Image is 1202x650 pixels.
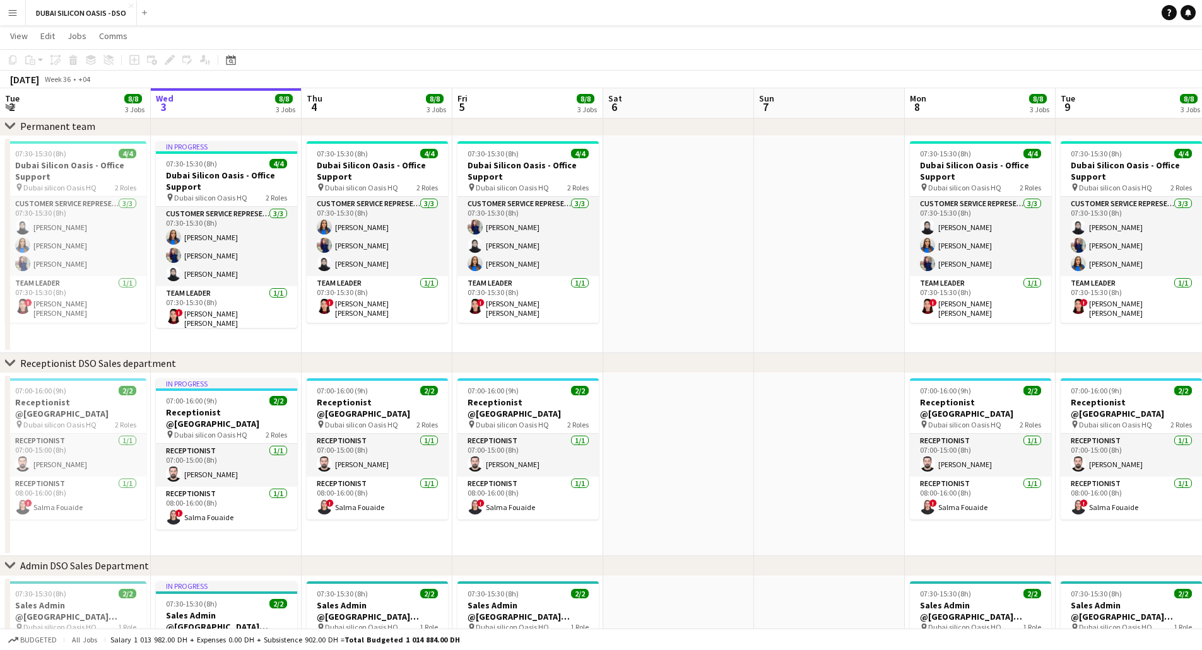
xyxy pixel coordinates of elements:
[427,105,446,114] div: 3 Jobs
[26,1,137,25] button: DUBAI SILICON OASIS - DSO
[477,499,485,507] span: !
[307,477,448,519] app-card-role: Receptionist1/108:00-16:00 (8h)!Salma Fouaide
[62,28,91,44] a: Jobs
[174,430,247,439] span: Dubai silicon Oasis HQ
[5,378,146,519] app-job-card: 07:00-16:00 (9h)2/2Receptionist @[GEOGRAPHIC_DATA] Dubai silicon Oasis HQ2 RolesReceptionist1/107...
[1180,94,1198,103] span: 8/8
[457,378,599,519] app-job-card: 07:00-16:00 (9h)2/2Receptionist @[GEOGRAPHIC_DATA] Dubai silicon Oasis HQ2 RolesReceptionist1/107...
[25,299,32,306] span: !
[929,499,937,507] span: !
[125,105,144,114] div: 3 Jobs
[420,589,438,598] span: 2/2
[156,286,297,333] app-card-role: Team Leader1/107:30-15:30 (8h)![PERSON_NAME] [PERSON_NAME]
[1061,378,1202,519] div: 07:00-16:00 (9h)2/2Receptionist @[GEOGRAPHIC_DATA] Dubai silicon Oasis HQ2 RolesReceptionist1/107...
[156,141,297,151] div: In progress
[5,276,146,323] app-card-role: Team Leader1/107:30-15:30 (8h)![PERSON_NAME] [PERSON_NAME]
[23,183,97,192] span: Dubai silicon Oasis HQ
[606,100,622,114] span: 6
[156,444,297,487] app-card-role: Receptionist1/107:00-15:00 (8h)[PERSON_NAME]
[78,74,90,84] div: +04
[1023,386,1041,395] span: 2/2
[175,509,183,517] span: !
[110,635,460,644] div: Salary 1 013 982.00 DH + Expenses 0.00 DH + Subsistence 902.00 DH =
[307,93,322,104] span: Thu
[269,396,287,405] span: 2/2
[23,420,97,429] span: Dubai silicon Oasis HQ
[1079,183,1152,192] span: Dubai silicon Oasis HQ
[35,28,60,44] a: Edit
[5,477,146,519] app-card-role: Receptionist1/108:00-16:00 (8h)!Salma Fouaide
[1061,276,1202,323] app-card-role: Team Leader1/107:30-15:30 (8h)![PERSON_NAME] [PERSON_NAME]
[317,149,368,158] span: 07:30-15:30 (8h)
[15,149,66,158] span: 07:30-15:30 (8h)
[156,407,297,429] h3: Receptionist @[GEOGRAPHIC_DATA]
[1079,420,1152,429] span: Dubai silicon Oasis HQ
[175,309,183,316] span: !
[910,378,1051,519] app-job-card: 07:00-16:00 (9h)2/2Receptionist @[GEOGRAPHIC_DATA] Dubai silicon Oasis HQ2 RolesReceptionist1/107...
[908,100,926,114] span: 8
[910,141,1051,323] app-job-card: 07:30-15:30 (8h)4/4Dubai Silicon Oasis - Office Support Dubai silicon Oasis HQ2 RolesCustomer Ser...
[757,100,774,114] span: 7
[468,386,519,395] span: 07:00-16:00 (9h)
[1079,622,1152,632] span: Dubai silicon Oasis HQ
[42,74,73,84] span: Week 36
[457,93,468,104] span: Fri
[1061,434,1202,477] app-card-role: Receptionist1/107:00-15:00 (8h)[PERSON_NAME]
[326,499,334,507] span: !
[577,105,597,114] div: 3 Jobs
[325,420,398,429] span: Dubai silicon Oasis HQ
[420,386,438,395] span: 2/2
[608,93,622,104] span: Sat
[156,170,297,192] h3: Dubai Silicon Oasis - Office Support
[759,93,774,104] span: Sun
[1020,183,1041,192] span: 2 Roles
[457,477,599,519] app-card-role: Receptionist1/108:00-16:00 (8h)!Salma Fouaide
[23,622,97,632] span: Dubai silicon Oasis HQ
[1174,386,1192,395] span: 2/2
[929,299,937,306] span: !
[124,94,142,103] span: 8/8
[5,600,146,622] h3: Sales Admin @[GEOGRAPHIC_DATA] [GEOGRAPHIC_DATA]
[567,420,589,429] span: 2 Roles
[456,100,468,114] span: 5
[5,93,20,104] span: Tue
[570,622,589,632] span: 1 Role
[5,141,146,323] app-job-card: 07:30-15:30 (8h)4/4Dubai Silicon Oasis - Office Support Dubai silicon Oasis HQ2 RolesCustomer Ser...
[476,420,549,429] span: Dubai silicon Oasis HQ
[1030,105,1049,114] div: 3 Jobs
[69,635,100,644] span: All jobs
[1061,397,1202,419] h3: Receptionist @[GEOGRAPHIC_DATA]
[457,397,599,419] h3: Receptionist @[GEOGRAPHIC_DATA]
[307,160,448,182] h3: Dubai Silicon Oasis - Office Support
[307,397,448,419] h3: Receptionist @[GEOGRAPHIC_DATA]
[457,434,599,477] app-card-role: Receptionist1/107:00-15:00 (8h)[PERSON_NAME]
[1071,149,1122,158] span: 07:30-15:30 (8h)
[156,93,174,104] span: Wed
[156,207,297,286] app-card-role: Customer Service Representative3/307:30-15:30 (8h)[PERSON_NAME][PERSON_NAME][PERSON_NAME]
[20,635,57,644] span: Budgeted
[166,159,217,168] span: 07:30-15:30 (8h)
[920,589,971,598] span: 07:30-15:30 (8h)
[571,149,589,158] span: 4/4
[325,183,398,192] span: Dubai silicon Oasis HQ
[1174,589,1192,598] span: 2/2
[1023,589,1041,598] span: 2/2
[1174,622,1192,632] span: 1 Role
[1061,477,1202,519] app-card-role: Receptionist1/108:00-16:00 (8h)!Salma Fouaide
[468,149,519,158] span: 07:30-15:30 (8h)
[156,581,297,591] div: In progress
[15,386,66,395] span: 07:00-16:00 (9h)
[307,141,448,323] div: 07:30-15:30 (8h)4/4Dubai Silicon Oasis - Office Support Dubai silicon Oasis HQ2 RolesCustomer Ser...
[3,100,20,114] span: 2
[307,197,448,276] app-card-role: Customer Service Representative3/307:30-15:30 (8h)[PERSON_NAME][PERSON_NAME][PERSON_NAME]
[1080,299,1088,306] span: !
[1020,420,1041,429] span: 2 Roles
[119,386,136,395] span: 2/2
[25,499,32,507] span: !
[156,141,297,328] app-job-card: In progress07:30-15:30 (8h)4/4Dubai Silicon Oasis - Office Support Dubai silicon Oasis HQ2 RolesC...
[119,589,136,598] span: 2/2
[119,149,136,158] span: 4/4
